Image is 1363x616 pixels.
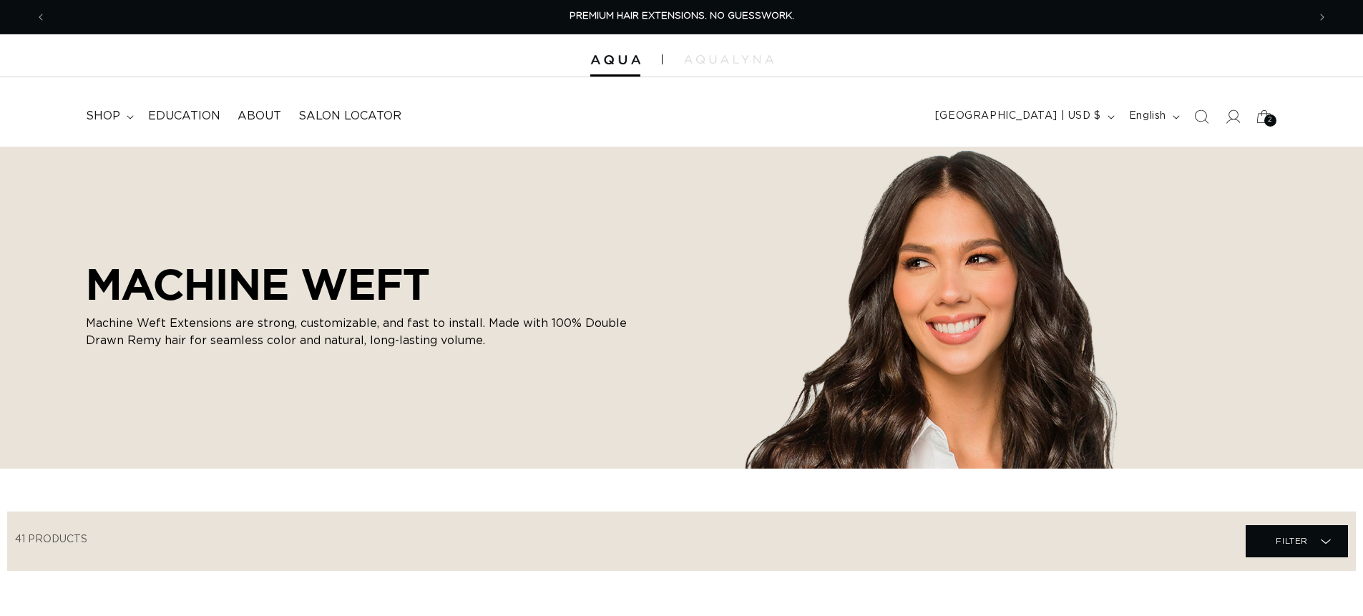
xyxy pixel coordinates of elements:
span: PREMIUM HAIR EXTENSIONS. NO GUESSWORK. [570,11,794,21]
summary: Search [1186,101,1217,132]
a: Education [140,100,229,132]
button: [GEOGRAPHIC_DATA] | USD $ [927,103,1120,130]
button: English [1120,103,1186,130]
a: Salon Locator [290,100,410,132]
span: 2 [1268,114,1273,127]
summary: Filter [1246,525,1348,557]
p: Machine Weft Extensions are strong, customizable, and fast to install. Made with 100% Double Draw... [86,315,630,349]
button: Next announcement [1306,4,1338,31]
span: Salon Locator [298,109,401,124]
span: English [1129,109,1166,124]
img: Aqua Hair Extensions [590,55,640,65]
span: shop [86,109,120,124]
span: Filter [1276,527,1308,554]
span: 41 products [15,534,87,544]
a: About [229,100,290,132]
span: Education [148,109,220,124]
h2: MACHINE WEFT [86,259,630,309]
span: About [238,109,281,124]
summary: shop [77,100,140,132]
button: Previous announcement [25,4,57,31]
img: aqualyna.com [684,55,773,64]
span: [GEOGRAPHIC_DATA] | USD $ [935,109,1101,124]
